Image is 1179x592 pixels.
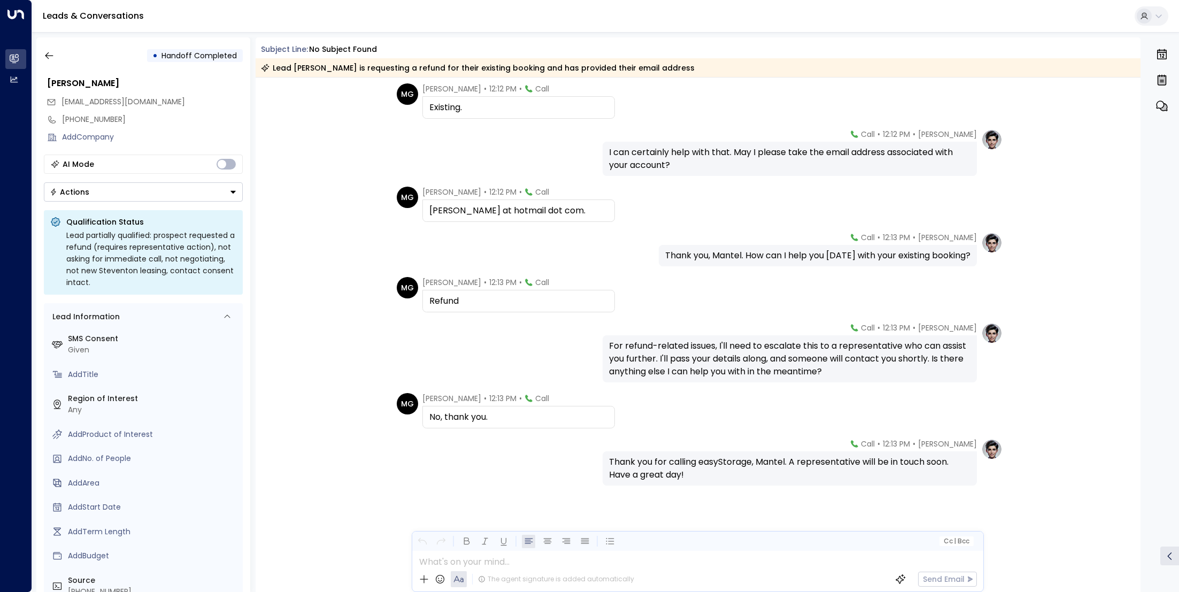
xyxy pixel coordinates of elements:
span: [PERSON_NAME] [918,232,977,243]
div: No subject found [309,44,377,55]
span: [PERSON_NAME] [918,439,977,449]
span: [PERSON_NAME] [422,393,481,404]
div: Lead [PERSON_NAME] is requesting a refund for their existing booking and has provided their email... [261,63,695,73]
span: • [484,187,487,197]
span: • [913,129,915,140]
div: AI Mode [63,159,94,170]
span: Call [535,277,549,288]
span: • [877,232,880,243]
span: • [519,393,522,404]
span: Call [861,439,875,449]
img: profile-logo.png [981,322,1003,344]
div: MG [397,187,418,208]
span: Handoff Completed [161,50,237,61]
span: Call [535,393,549,404]
div: AddArea [68,478,238,489]
div: No, thank you. [429,411,608,424]
span: • [913,439,915,449]
span: | [954,537,956,545]
span: • [484,83,487,94]
button: Actions [44,182,243,202]
span: • [913,322,915,333]
div: MG [397,277,418,298]
div: MG [397,83,418,105]
div: MG [397,393,418,414]
a: Leads & Conversations [43,10,144,22]
span: [PERSON_NAME] [918,322,977,333]
span: [PERSON_NAME] [422,187,481,197]
span: Call [861,232,875,243]
div: I can certainly help with that. May I please take the email address associated with your account? [609,146,970,172]
span: • [877,439,880,449]
span: [PERSON_NAME] [422,277,481,288]
span: • [484,277,487,288]
div: Given [68,344,238,356]
div: AddNo. of People [68,453,238,464]
div: Any [68,404,238,416]
span: • [519,277,522,288]
div: [PHONE_NUMBER] [62,114,243,125]
div: AddTitle [68,369,238,380]
span: [PERSON_NAME] [918,129,977,140]
span: 12:13 PM [489,393,517,404]
span: • [484,393,487,404]
span: Call [861,322,875,333]
span: Cc Bcc [944,537,969,545]
span: Call [861,129,875,140]
button: Redo [434,535,448,548]
span: [PERSON_NAME] [422,83,481,94]
div: Existing. [429,101,608,114]
span: 12:12 PM [489,187,517,197]
div: Button group with a nested menu [44,182,243,202]
span: 12:12 PM [489,83,517,94]
span: 12:13 PM [489,277,517,288]
span: mantelgoffard@hotmail.com [61,96,185,107]
span: 12:13 PM [883,232,910,243]
span: 12:12 PM [883,129,910,140]
div: AddTerm Length [68,526,238,537]
div: The agent signature is added automatically [478,574,634,584]
div: [PERSON_NAME] at hotmail dot com. [429,204,608,217]
span: Call [535,187,549,197]
button: Undo [415,535,429,548]
button: Cc|Bcc [939,536,974,547]
div: AddBudget [68,550,238,562]
div: Thank you, Mantel. How can I help you [DATE] with your existing booking? [665,249,970,262]
img: profile-logo.png [981,232,1003,253]
div: Refund [429,295,608,307]
span: • [877,322,880,333]
img: profile-logo.png [981,129,1003,150]
div: AddStart Date [68,502,238,513]
img: profile-logo.png [981,439,1003,460]
div: Lead Information [49,311,120,322]
span: 12:13 PM [883,322,910,333]
div: Actions [50,187,89,197]
span: Subject Line: [261,44,308,55]
div: Thank you for calling easyStorage, Mantel. A representative will be in touch soon. Have a great day! [609,456,970,481]
label: Source [68,575,238,586]
div: Lead partially qualified: prospect requested a refund (requires representative action), not askin... [66,229,236,288]
div: [PERSON_NAME] [47,77,243,90]
span: • [519,187,522,197]
div: • [152,46,158,65]
span: • [519,83,522,94]
div: AddCompany [62,132,243,143]
label: Region of Interest [68,393,238,404]
div: AddProduct of Interest [68,429,238,440]
span: • [913,232,915,243]
span: [EMAIL_ADDRESS][DOMAIN_NAME] [61,96,185,107]
span: Call [535,83,549,94]
div: For refund-related issues, I'll need to escalate this to a representative who can assist you furt... [609,340,970,378]
span: • [877,129,880,140]
p: Qualification Status [66,217,236,227]
label: SMS Consent [68,333,238,344]
span: 12:13 PM [883,439,910,449]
